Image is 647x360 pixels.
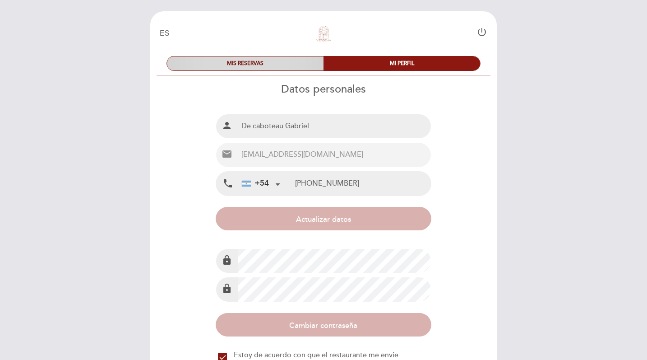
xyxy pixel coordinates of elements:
input: Email [238,143,430,167]
div: MIS RESERVAS [167,56,323,70]
button: power_settings_new [476,27,487,41]
div: Argentina: +54 [238,172,283,195]
i: lock [222,255,232,266]
button: Actualizar datos [216,207,431,230]
div: MI PERFIL [323,56,480,70]
a: Verbena Restaurante [267,21,380,46]
button: Cambiar contraseña [216,313,431,337]
input: Teléfono Móvil [295,172,430,196]
h2: Datos personales [150,83,497,96]
i: power_settings_new [476,27,487,37]
input: Nombre completo [238,114,430,138]
i: person [222,120,232,131]
i: local_phone [222,178,233,189]
i: email [222,149,232,159]
i: lock [222,283,232,294]
div: +54 [242,178,269,189]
